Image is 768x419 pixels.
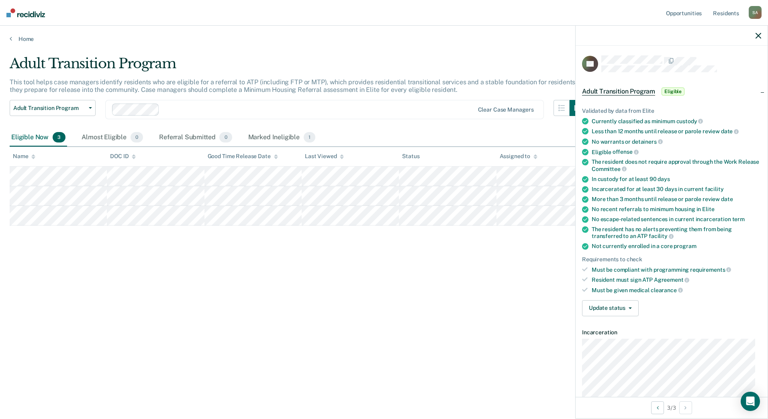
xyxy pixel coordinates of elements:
[741,392,760,411] div: Open Intercom Messenger
[576,397,768,418] div: 3 / 3
[674,243,696,249] span: program
[592,148,761,156] div: Eligible
[592,196,761,203] div: More than 3 months until release or parole review
[13,153,35,160] div: Name
[53,132,65,142] span: 3
[651,401,664,414] button: Previous Opportunity
[305,153,344,160] div: Last Viewed
[592,128,761,135] div: Less than 12 months until release or parole review
[592,118,761,125] div: Currently classified as minimum
[705,186,724,192] span: facility
[10,35,758,43] a: Home
[402,153,419,160] div: Status
[721,196,733,202] span: date
[592,176,761,183] div: In custody for at least 90
[732,216,745,222] span: term
[582,256,761,263] div: Requirements to check
[592,266,761,273] div: Must be compliant with programming
[13,105,86,112] span: Adult Transition Program
[632,138,663,145] span: detainers
[592,287,761,294] div: Must be given medical
[582,300,639,316] button: Update status
[592,216,761,223] div: No escape-related sentences in current incarceration
[592,276,761,283] div: Resident must sign ATP
[131,132,143,142] span: 0
[702,206,714,212] span: Elite
[658,176,670,182] span: days
[592,206,761,213] div: No recent referrals to minimum housing in
[654,277,690,283] span: Agreement
[679,401,692,414] button: Next Opportunity
[592,138,761,145] div: No warrants or
[749,6,762,19] div: S A
[582,87,655,96] span: Adult Transition Program
[110,153,136,160] div: DOC ID
[613,148,639,155] span: offense
[592,159,761,172] div: The resident does not require approval through the Work Release
[304,132,315,142] span: 1
[10,78,584,94] p: This tool helps case managers identify residents who are eligible for a referral to ATP (includin...
[582,108,761,114] div: Validated by data from Elite
[208,153,278,160] div: Good Time Release Date
[10,129,67,146] div: Eligible Now
[592,226,761,240] div: The resident has no alerts preventing them from being transferred to an ATP
[582,329,761,336] dt: Incarceration
[592,186,761,193] div: Incarcerated for at least 30 days in current
[500,153,537,160] div: Assigned to
[219,132,232,142] span: 0
[721,128,739,134] span: date
[592,166,627,172] span: Committee
[649,233,674,239] span: facility
[651,287,683,293] span: clearance
[157,129,233,146] div: Referral Submitted
[576,79,768,104] div: Adult Transition ProgramEligible
[662,87,684,96] span: Eligible
[676,118,703,124] span: custody
[247,129,317,146] div: Marked Ineligible
[690,266,731,273] span: requirements
[10,55,586,78] div: Adult Transition Program
[592,243,761,250] div: Not currently enrolled in a core
[80,129,145,146] div: Almost Eligible
[6,8,45,17] img: Recidiviz
[478,106,534,113] div: Clear case managers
